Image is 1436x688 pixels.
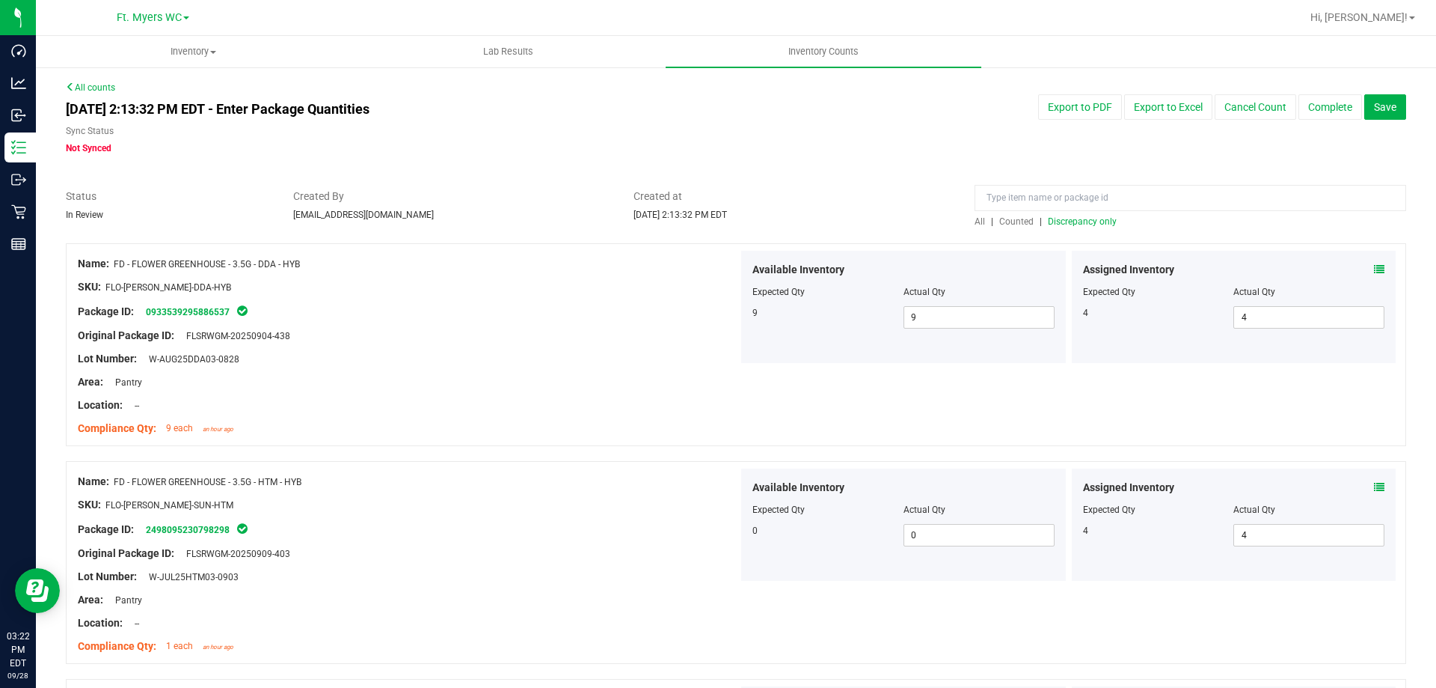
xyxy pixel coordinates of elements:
span: FLSRWGM-20250904-438 [179,331,290,341]
span: Status [66,189,271,204]
h4: [DATE] 2:13:32 PM EDT - Enter Package Quantities [66,102,838,117]
span: -- [127,401,139,411]
a: Counted [995,216,1040,227]
a: 0933539295886537 [146,307,230,317]
span: FD - FLOWER GREENHOUSE - 3.5G - HTM - HYB [114,477,301,487]
button: Export to PDF [1038,94,1122,120]
a: Lab Results [351,36,666,67]
span: Original Package ID: [78,329,174,341]
span: -- [127,618,139,629]
span: In Sync [236,521,249,536]
span: Lot Number: [78,570,137,582]
span: Original Package ID: [78,547,174,559]
span: Compliance Qty: [78,422,156,434]
span: Ft. Myers WC [117,11,182,24]
span: 9 [752,308,758,318]
span: Expected Qty [752,287,805,297]
input: 9 [904,307,1054,328]
span: Assigned Inventory [1083,262,1174,278]
span: Location: [78,617,123,629]
span: | [991,216,993,227]
span: Lab Results [463,45,553,58]
span: Lot Number: [78,353,137,365]
div: 4 [1083,306,1234,320]
span: Counted [999,216,1034,227]
a: Inventory Counts [666,36,981,67]
span: All [975,216,985,227]
span: an hour ago [203,426,233,433]
span: FLO-[PERSON_NAME]-DDA-HYB [105,282,231,293]
span: Name: [78,475,109,487]
inline-svg: Inbound [11,108,26,123]
span: Area: [78,594,103,606]
inline-svg: Outbound [11,172,26,187]
span: Assigned Inventory [1083,480,1174,496]
iframe: Resource center [15,568,60,613]
span: Name: [78,258,109,270]
span: Pantry [108,595,142,606]
input: 4 [1234,307,1384,328]
button: Cancel Count [1215,94,1296,120]
label: Sync Status [66,124,114,138]
span: Not Synced [66,143,111,153]
span: W-AUG25DDA03-0828 [141,354,239,365]
span: FD - FLOWER GREENHOUSE - 3.5G - DDA - HYB [114,259,300,270]
a: Inventory [36,36,351,67]
span: 0 [752,526,758,536]
span: FLO-[PERSON_NAME]-SUN-HTM [105,500,233,511]
span: SKU: [78,499,101,511]
span: [EMAIL_ADDRESS][DOMAIN_NAME] [293,210,434,220]
span: Inventory [37,45,350,58]
span: Hi, [PERSON_NAME]! [1310,11,1408,23]
span: Available Inventory [752,262,844,278]
a: All counts [66,82,115,93]
span: Package ID: [78,305,134,317]
span: Created at [633,189,952,204]
inline-svg: Retail [11,204,26,219]
input: 0 [904,525,1054,546]
span: an hour ago [203,644,233,651]
span: Area: [78,376,103,388]
a: 2498095230798298 [146,525,230,535]
inline-svg: Reports [11,237,26,252]
div: Actual Qty [1233,503,1384,517]
span: | [1040,216,1042,227]
span: Discrepancy only [1048,216,1117,227]
span: Created By [293,189,612,204]
span: Pantry [108,377,142,388]
span: Location: [78,399,123,411]
inline-svg: Analytics [11,76,26,91]
div: Expected Qty [1083,285,1234,299]
span: Inventory Counts [768,45,879,58]
p: 09/28 [7,670,29,681]
button: Complete [1298,94,1362,120]
span: 9 each [166,423,193,433]
span: Compliance Qty: [78,640,156,652]
span: Actual Qty [903,287,945,297]
span: FLSRWGM-20250909-403 [179,549,290,559]
div: Actual Qty [1233,285,1384,299]
span: In Sync [236,303,249,318]
div: Expected Qty [1083,503,1234,517]
span: SKU: [78,281,101,293]
button: Save [1364,94,1406,120]
span: 1 each [166,641,193,651]
div: 4 [1083,524,1234,538]
span: Expected Qty [752,505,805,515]
a: Discrepancy only [1044,216,1117,227]
span: [DATE] 2:13:32 PM EDT [633,210,727,220]
inline-svg: Inventory [11,140,26,155]
span: Package ID: [78,523,134,535]
a: All [975,216,991,227]
span: Actual Qty [903,505,945,515]
inline-svg: Dashboard [11,43,26,58]
span: W-JUL25HTM03-0903 [141,572,239,582]
input: 4 [1234,525,1384,546]
span: In Review [66,210,103,220]
span: Save [1374,101,1396,113]
span: Available Inventory [752,480,844,496]
p: 03:22 PM EDT [7,630,29,670]
input: Type item name or package id [975,185,1406,211]
button: Export to Excel [1124,94,1212,120]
